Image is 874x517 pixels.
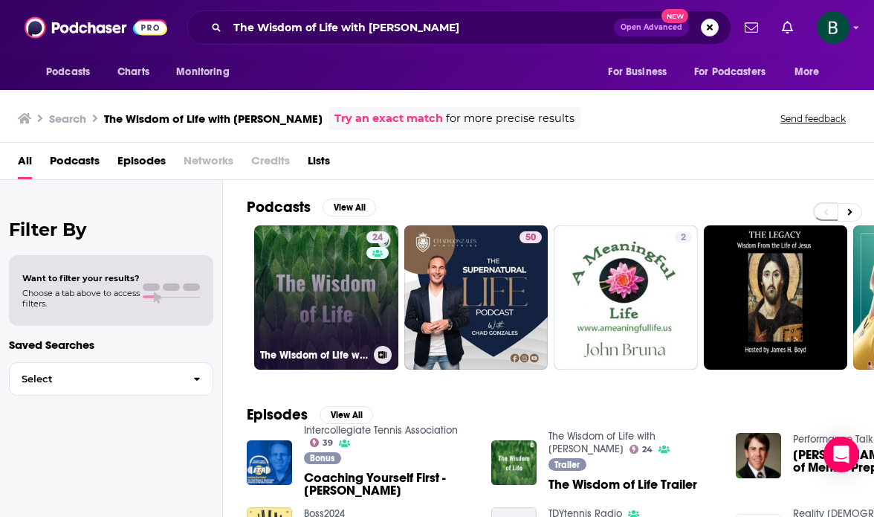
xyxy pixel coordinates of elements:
[260,349,368,362] h3: The Wisdom of Life with [PERSON_NAME]
[227,16,614,39] input: Search podcasts, credits, & more...
[104,112,323,126] h3: The Wisdom of Life with [PERSON_NAME]
[176,62,229,83] span: Monitoring
[776,112,850,125] button: Send feedback
[739,15,764,40] a: Show notifications dropdown
[308,149,330,179] a: Lists
[608,62,667,83] span: For Business
[254,225,398,370] a: 24The Wisdom of Life with [PERSON_NAME]
[304,472,473,497] span: Coaching Yourself First - [PERSON_NAME]
[304,472,473,497] a: Coaching Yourself First - Chad Stoloff
[621,24,682,31] span: Open Advanced
[166,58,248,86] button: open menu
[247,198,311,216] h2: Podcasts
[675,231,692,243] a: 2
[108,58,158,86] a: Charts
[519,231,542,243] a: 50
[117,149,166,179] a: Episodes
[554,225,698,370] a: 2
[323,440,333,446] span: 39
[629,445,653,454] a: 24
[117,62,149,83] span: Charts
[446,110,574,127] span: for more precise results
[36,58,109,86] button: open menu
[247,405,308,424] h2: Episodes
[817,11,849,44] button: Show profile menu
[10,374,181,384] span: Select
[247,405,373,424] a: EpisodesView All
[247,198,376,216] a: PodcastsView All
[9,338,213,352] p: Saved Searches
[22,288,140,309] span: Choose a tab above to access filters.
[310,438,334,447] a: 39
[776,15,799,40] a: Show notifications dropdown
[817,11,849,44] span: Logged in as betsy46033
[372,231,383,245] span: 24
[49,112,86,126] h3: Search
[817,11,849,44] img: User Profile
[323,199,376,216] button: View All
[736,433,781,478] img: Chad Stoloff, The Pluses of Mental Preparation
[184,149,233,179] span: Networks
[22,273,140,283] span: Want to filter your results?
[404,225,548,370] a: 50
[525,231,536,245] span: 50
[310,454,334,463] span: Bonus
[334,110,443,127] a: Try an exact match
[304,424,458,437] a: Intercollegiate Tennis Association
[684,58,787,86] button: open menu
[9,219,213,240] h2: Filter By
[187,10,731,45] div: Search podcasts, credits, & more...
[793,433,873,446] a: Performance Talk
[320,406,373,424] button: View All
[642,446,653,453] span: 24
[614,19,689,36] button: Open AdvancedNew
[251,149,290,179] span: Credits
[18,149,32,179] a: All
[554,460,580,469] span: Trailer
[784,58,838,86] button: open menu
[794,62,820,83] span: More
[9,362,213,396] button: Select
[661,9,688,23] span: New
[548,430,655,455] a: The Wisdom of Life with Chad Stoloff
[366,231,389,243] a: 24
[247,440,292,486] img: Coaching Yourself First - Chad Stoloff
[681,231,686,245] span: 2
[823,437,859,472] div: Open Intercom Messenger
[25,13,167,42] img: Podchaser - Follow, Share and Rate Podcasts
[598,58,685,86] button: open menu
[694,62,765,83] span: For Podcasters
[491,440,537,486] img: The Wisdom of Life Trailer
[50,149,100,179] a: Podcasts
[548,478,697,491] a: The Wisdom of Life Trailer
[46,62,90,83] span: Podcasts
